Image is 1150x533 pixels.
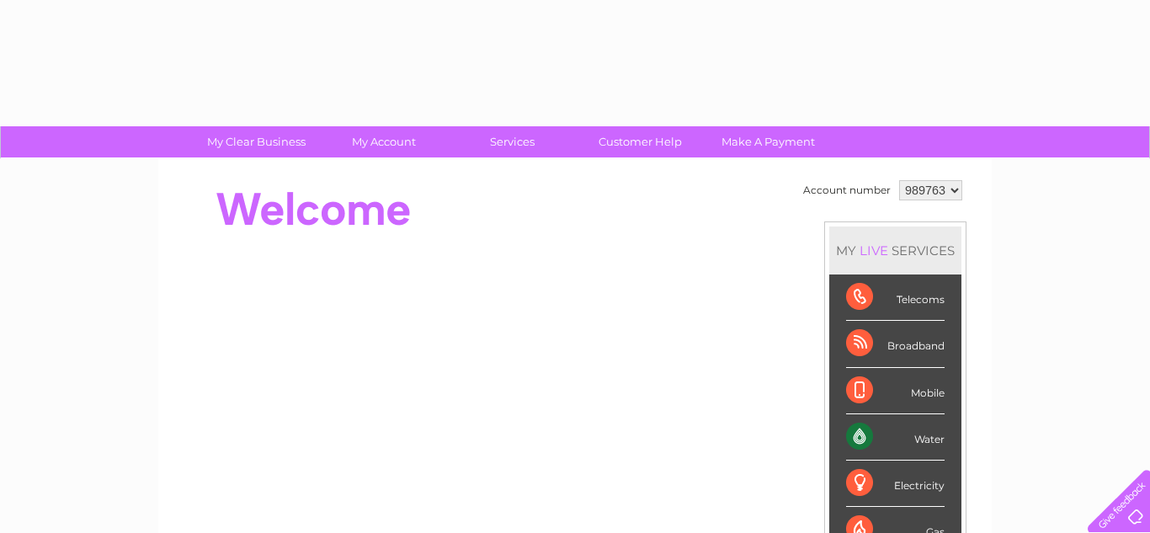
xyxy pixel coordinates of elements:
[846,461,945,507] div: Electricity
[846,414,945,461] div: Water
[315,126,454,157] a: My Account
[829,227,961,274] div: MY SERVICES
[571,126,710,157] a: Customer Help
[846,274,945,321] div: Telecoms
[699,126,838,157] a: Make A Payment
[856,243,892,259] div: LIVE
[187,126,326,157] a: My Clear Business
[846,321,945,367] div: Broadband
[443,126,582,157] a: Services
[846,368,945,414] div: Mobile
[799,176,895,205] td: Account number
